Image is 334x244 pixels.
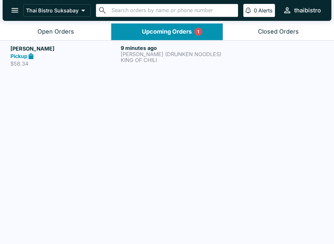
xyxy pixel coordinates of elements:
[121,51,228,57] p: [PERSON_NAME] (DRUNKEN NOODLES)
[38,28,74,36] div: Open Orders
[258,28,299,36] div: Closed Orders
[23,4,91,17] button: Thai Bistro Suksabay
[26,7,79,14] p: Thai Bistro Suksabay
[280,3,324,17] button: thaibistro
[121,45,228,51] h6: 9 minutes ago
[10,60,118,67] p: $58.34
[10,53,27,59] strong: Pickup
[121,57,228,63] p: KING OF CHILI
[142,28,192,36] div: Upcoming Orders
[254,7,257,14] p: 0
[110,6,235,15] input: Search orders by name or phone number
[197,28,199,35] p: 1
[258,7,272,14] p: Alerts
[7,2,23,19] button: open drawer
[294,7,321,14] div: thaibistro
[10,45,118,53] h5: [PERSON_NAME]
